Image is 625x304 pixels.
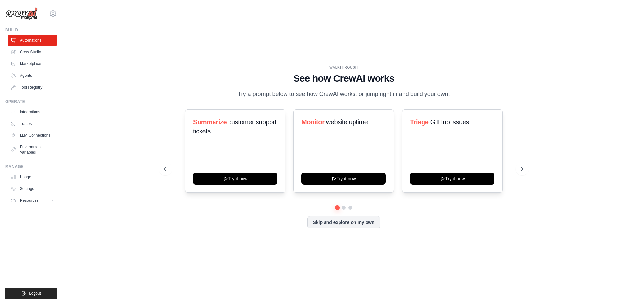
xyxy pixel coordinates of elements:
[8,47,57,57] a: Crew Studio
[234,90,453,99] p: Try a prompt below to see how CrewAI works, or jump right in and build your own.
[5,27,57,33] div: Build
[5,99,57,104] div: Operate
[8,184,57,194] a: Settings
[20,198,38,203] span: Resources
[8,107,57,117] a: Integrations
[8,118,57,129] a: Traces
[164,73,523,84] h1: See how CrewAI works
[29,291,41,296] span: Logout
[193,173,277,185] button: Try it now
[8,195,57,206] button: Resources
[5,288,57,299] button: Logout
[8,70,57,81] a: Agents
[193,118,227,126] span: Summarize
[8,172,57,182] a: Usage
[5,164,57,169] div: Manage
[8,59,57,69] a: Marketplace
[307,216,380,228] button: Skip and explore on my own
[8,130,57,141] a: LLM Connections
[326,118,368,126] span: website uptime
[8,142,57,158] a: Environment Variables
[410,118,429,126] span: Triage
[301,118,325,126] span: Monitor
[301,173,386,185] button: Try it now
[8,35,57,46] a: Automations
[5,7,38,20] img: Logo
[430,118,469,126] span: GitHub issues
[410,173,494,185] button: Try it now
[164,65,523,70] div: WALKTHROUGH
[193,118,276,135] span: customer support tickets
[8,82,57,92] a: Tool Registry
